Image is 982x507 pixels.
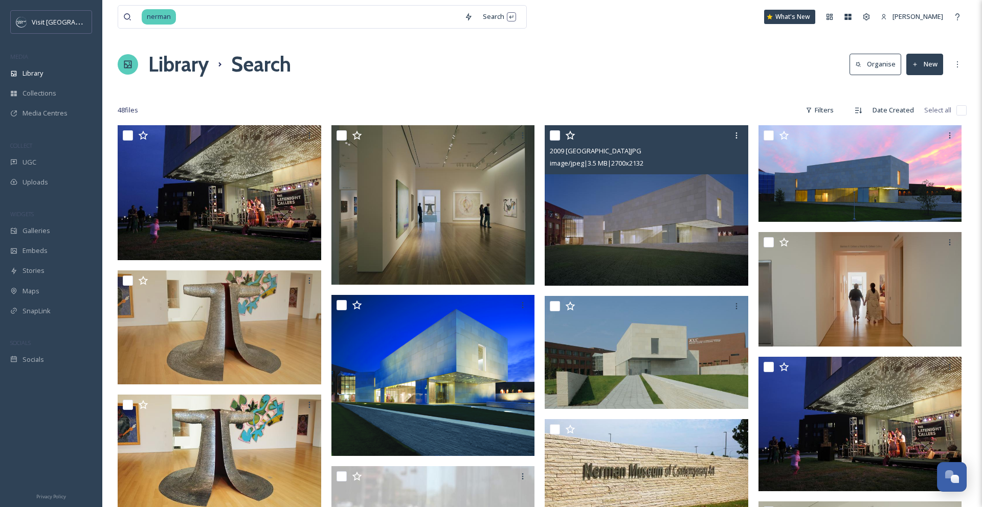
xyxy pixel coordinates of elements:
img: c3es6xdrejuflcaqpovn.png [16,17,27,27]
span: UGC [23,157,36,167]
span: Visit [GEOGRAPHIC_DATA] [32,17,111,27]
span: SOCIALS [10,339,31,347]
span: Collections [23,88,56,98]
img: Nerman_05_1.445.1.jpg [758,232,962,347]
span: Stories [23,266,44,275]
span: Embeds [23,246,48,256]
span: Maps [23,286,39,296]
img: Light Up the Lawn Concert Series - JCCC.jpg [758,357,962,491]
div: Filters [800,100,839,120]
span: image/jpeg | 3.5 MB | 2700 x 2132 [550,158,643,168]
img: 75847534-eee6-70b8-dbaf-4395232c92bc.jpg [118,125,321,260]
div: Date Created [867,100,919,120]
span: Socials [23,355,44,364]
img: Nerman_04_1.453.1.jpg [118,270,321,385]
span: [PERSON_NAME] [892,12,943,21]
span: nerman [142,9,176,24]
span: 2009 [GEOGRAPHIC_DATA]JPG [550,146,641,155]
button: Organise [850,54,901,75]
a: Library [148,49,209,80]
span: WIDGETS [10,210,34,218]
img: Nerman Museum evening.jpg [758,125,962,222]
span: Library [23,68,43,78]
span: SnapLink [23,306,51,316]
span: Galleries [23,226,50,236]
div: Search [478,7,521,27]
button: Open Chat [937,462,967,492]
span: Media Centres [23,108,68,118]
img: 2009 Nerman Museum.JPG [545,125,748,286]
span: MEDIA [10,53,28,60]
span: COLLECT [10,142,32,149]
img: Nerman Museum of Contemporary Art at Night.jpg [331,295,535,456]
a: Organise [850,54,906,75]
span: Uploads [23,177,48,187]
button: New [906,54,943,75]
a: [PERSON_NAME] [876,7,948,27]
img: 2009 Nerman Museum4.JPG [331,125,535,285]
span: 48 file s [118,105,138,115]
span: Privacy Policy [36,493,66,500]
h1: Search [231,49,291,80]
a: Privacy Policy [36,490,66,502]
a: What's New [764,10,815,24]
img: Nerman Museum 2.jpg [545,296,748,409]
span: Select all [924,105,951,115]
